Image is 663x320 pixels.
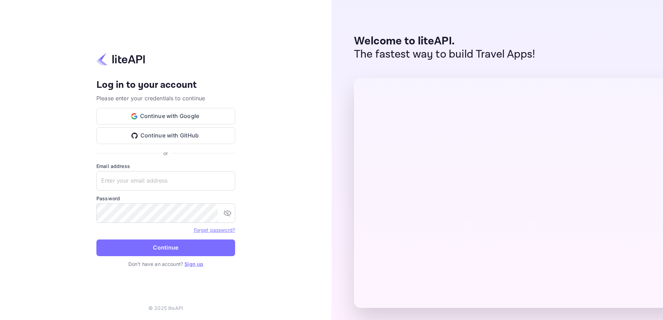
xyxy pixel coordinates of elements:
[96,79,235,91] h4: Log in to your account
[194,226,235,233] a: Forget password?
[96,239,235,256] button: Continue
[96,94,235,102] p: Please enter your credentials to continue
[221,206,234,220] button: toggle password visibility
[96,52,145,66] img: liteapi
[194,227,235,233] a: Forget password?
[96,260,235,268] p: Don't have an account?
[354,48,535,61] p: The fastest way to build Travel Apps!
[163,150,168,157] p: or
[96,162,235,170] label: Email address
[96,127,235,144] button: Continue with GitHub
[184,261,203,267] a: Sign up
[96,108,235,125] button: Continue with Google
[148,304,183,312] p: © 2025 liteAPI
[354,35,535,48] p: Welcome to liteAPI.
[96,171,235,191] input: Enter your email address
[96,195,235,202] label: Password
